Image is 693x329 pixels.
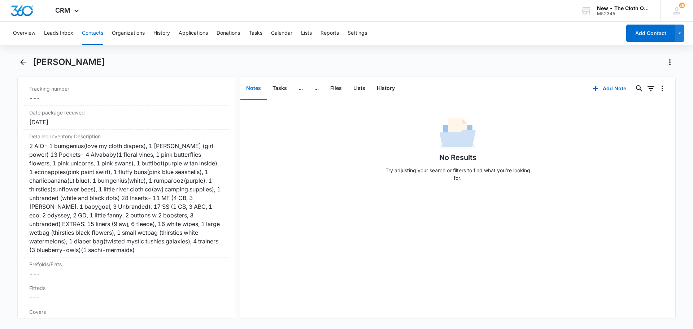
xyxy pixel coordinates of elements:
[293,77,309,100] button: ...
[657,83,668,94] button: Overflow Menu
[29,142,223,254] div: 2 AIO- 1 bumgenius(love my cloth diapers), 1 [PERSON_NAME] (girl power) 13 Pockets- 4 Alvababy(1 ...
[23,106,229,130] div: Date package received[DATE]
[29,85,223,92] label: Tracking number
[324,77,348,100] button: Files
[271,22,292,45] button: Calendar
[240,77,267,100] button: Notes
[23,130,229,257] div: Detailed Inventory Description2 AIO- 1 bumgenius(love my cloth diapers), 1 [PERSON_NAME] (girl po...
[29,317,223,326] dd: ---
[29,118,223,126] div: [DATE]
[29,260,223,268] label: Prefolds/Flats
[679,3,685,8] div: notifications count
[371,77,401,100] button: History
[29,293,223,302] dd: ---
[153,22,170,45] button: History
[585,80,633,97] button: Add Note
[179,22,208,45] button: Applications
[23,281,229,305] div: Fitteds---
[348,22,367,45] button: Settings
[112,22,145,45] button: Organizations
[29,284,223,292] label: Fitteds
[626,25,675,42] button: Add Contact
[23,82,229,106] div: Tracking number---
[13,22,35,45] button: Overview
[29,133,223,140] label: Detailed Inventory Description
[217,22,240,45] button: Donations
[17,56,29,68] button: Back
[348,77,371,100] button: Lists
[23,305,229,329] div: Covers---
[82,22,103,45] button: Contacts
[29,109,223,116] label: Date package received
[645,83,657,94] button: Filters
[29,308,223,316] label: Covers
[309,77,324,100] button: ...
[55,7,70,14] span: CRM
[664,56,676,68] button: Actions
[29,94,223,103] dd: ---
[33,57,105,68] h1: [PERSON_NAME]
[597,11,650,16] div: account id
[29,269,223,278] dd: ---
[439,152,476,163] h1: No Results
[633,83,645,94] button: Search...
[23,257,229,281] div: Prefolds/Flats---
[382,166,533,182] p: Try adjusting your search or filters to find what you’re looking for.
[597,5,650,11] div: account name
[321,22,339,45] button: Reports
[44,22,73,45] button: Leads Inbox
[301,22,312,45] button: Lists
[440,116,476,152] img: No Data
[249,22,262,45] button: Tasks
[267,77,293,100] button: Tasks
[679,3,685,8] span: 26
